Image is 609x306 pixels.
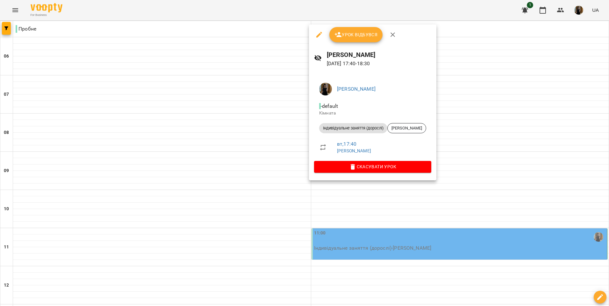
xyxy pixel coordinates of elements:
p: [DATE] 17:40 - 18:30 [327,60,431,67]
button: Урок відбувся [329,27,383,42]
img: 283d04c281e4d03bc9b10f0e1c453e6b.jpg [319,83,332,95]
button: Скасувати Урок [314,161,431,172]
div: [PERSON_NAME] [387,123,426,133]
p: Кімната [319,110,426,116]
span: Урок відбувся [334,31,378,38]
span: Скасувати Урок [319,163,426,170]
a: [PERSON_NAME] [337,148,371,153]
a: вт , 17:40 [337,141,356,147]
a: [PERSON_NAME] [337,86,376,92]
span: [PERSON_NAME] [388,125,426,131]
span: Індивідуальне заняття (дорослі) [319,125,387,131]
h6: [PERSON_NAME] [327,50,431,60]
span: - default [319,103,339,109]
